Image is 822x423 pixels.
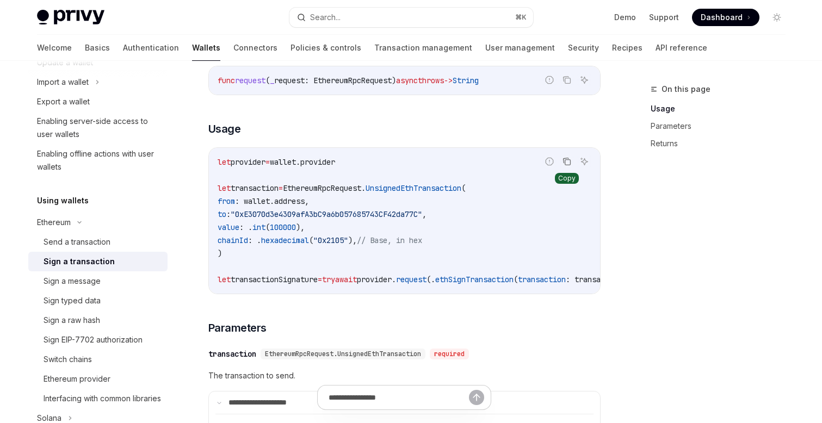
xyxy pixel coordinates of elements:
span: ), [296,222,305,232]
a: Recipes [612,35,642,61]
span: from [218,196,235,206]
span: func [218,76,235,85]
a: Sign a raw hash [28,310,168,330]
span: "0x2105" [313,235,348,245]
span: address [274,196,305,206]
div: Search... [310,11,341,24]
span: let [218,275,231,284]
span: request [396,275,427,284]
span: EthereumRpcRequest.UnsignedEthTransaction [265,350,421,358]
div: Send a transaction [44,235,110,248]
button: Ask AI [577,154,591,169]
a: Security [568,35,599,61]
button: Copy the contents from the code block [560,154,574,169]
a: Parameters [651,117,794,135]
span: provider. [357,275,396,284]
span: Dashboard [701,12,743,23]
span: Parameters [208,320,267,335]
span: ( [265,222,270,232]
img: light logo [37,10,104,25]
div: Sign typed data [44,294,101,307]
div: Sign a raw hash [44,314,100,327]
span: : wallet. [235,196,274,206]
a: Enabling server-side access to user wallets [28,111,168,144]
span: // Base, in hex [357,235,422,245]
a: Connectors [233,35,277,61]
span: = [265,157,270,167]
span: ⌘ K [515,13,527,22]
button: Ask AI [577,73,591,87]
span: ), [348,235,357,245]
button: Send message [469,390,484,405]
span: await [335,275,357,284]
button: Copy the contents from the code block [560,73,574,87]
span: (. [427,275,435,284]
span: , [422,209,427,219]
div: Switch chains [44,353,92,366]
span: , [305,196,309,206]
span: to [218,209,226,219]
span: UnsignedEthTransaction [366,183,461,193]
a: Dashboard [692,9,759,26]
div: Ethereum [37,216,71,229]
span: = [279,183,283,193]
span: throws [418,76,444,85]
span: transaction [231,183,279,193]
span: ( [265,76,270,85]
span: ethSignTransaction [435,275,514,284]
a: Support [649,12,679,23]
span: int [252,222,265,232]
a: Policies & controls [291,35,361,61]
span: ( [514,275,518,284]
span: 100000 [270,222,296,232]
a: Welcome [37,35,72,61]
a: Ethereum provider [28,369,168,389]
span: let [218,183,231,193]
a: Demo [614,12,636,23]
span: wallet. [270,157,300,167]
span: The transaction to send. [208,369,601,382]
span: async [396,76,418,85]
div: Import a wallet [37,76,89,89]
a: Switch chains [28,350,168,369]
span: provider [231,157,265,167]
a: Authentication [123,35,179,61]
a: Sign EIP-7702 authorization [28,330,168,350]
span: value [218,222,239,232]
span: transaction [518,275,566,284]
a: Transaction management [374,35,472,61]
span: transactionSignature [231,275,318,284]
a: Returns [651,135,794,152]
a: Sign typed data [28,291,168,310]
span: provider [300,157,335,167]
a: API reference [656,35,707,61]
a: Basics [85,35,110,61]
span: : transaction)) [566,275,631,284]
div: Sign EIP-7702 authorization [44,333,143,346]
span: chainId [218,235,248,245]
span: Usage [208,121,241,136]
a: Export a wallet [28,92,168,111]
span: request [235,76,265,85]
div: Ethereum provider [44,372,110,385]
a: Wallets [192,35,220,61]
div: Sign a transaction [44,255,115,268]
a: Enabling offline actions with user wallets [28,144,168,177]
a: Sign a transaction [28,252,168,271]
a: Sign a message [28,271,168,291]
span: EthereumRpcRequest. [283,183,366,193]
span: : . [239,222,252,232]
span: ( [309,235,313,245]
div: Sign a message [44,275,101,288]
a: Interfacing with common libraries [28,389,168,408]
span: _ [270,76,274,85]
a: Send a transaction [28,232,168,252]
span: try [322,275,335,284]
div: Interfacing with common libraries [44,392,161,405]
div: transaction [208,349,256,359]
div: Enabling offline actions with user wallets [37,147,161,173]
div: Copy [555,173,579,184]
span: -> [444,76,453,85]
span: = [318,275,322,284]
button: Report incorrect code [542,154,557,169]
